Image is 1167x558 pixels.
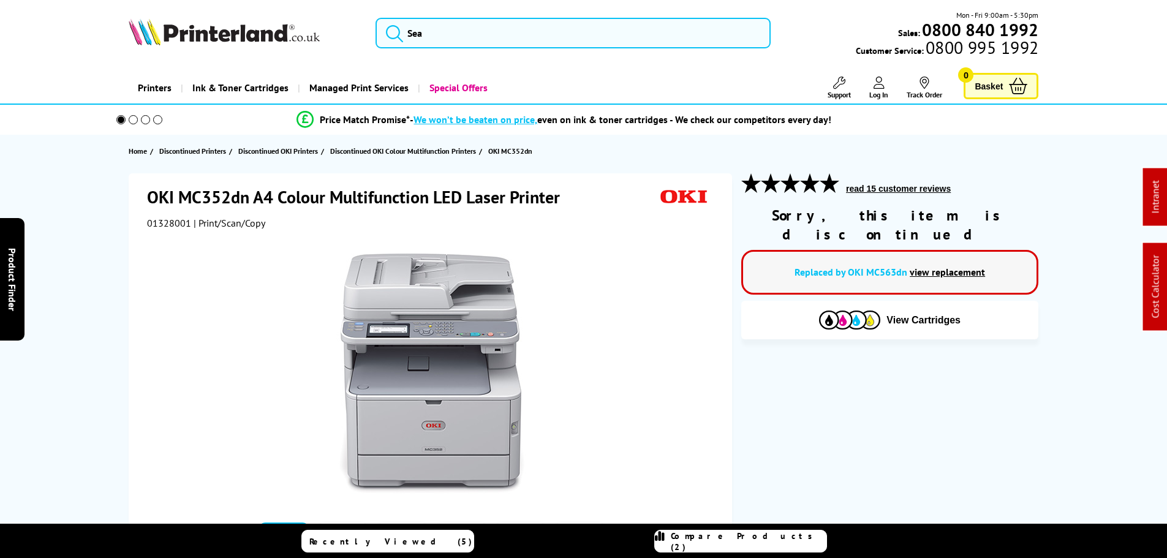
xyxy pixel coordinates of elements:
[654,530,827,552] a: Compare Products (2)
[312,254,552,494] img: OKI MC352dn
[898,27,920,39] span: Sales:
[410,113,831,126] div: - even on ink & toner cartridges - We check our competitors every day!
[414,113,537,126] span: We won’t be beaten on price,
[819,311,880,330] img: Cartridges
[856,42,1038,56] span: Customer Service:
[922,18,1038,41] b: 0800 840 1992
[869,90,888,99] span: Log In
[488,146,532,156] span: OKI MC352dn
[238,145,321,157] a: Discontinued OKI Printers
[100,109,1029,130] li: modal_Promise
[6,247,18,311] span: Product Finder
[956,9,1038,21] span: Mon - Fri 9:00am - 5:30pm
[920,24,1038,36] a: 0800 840 1992
[750,310,1029,330] button: View Cartridges
[129,18,361,48] a: Printerland Logo
[924,42,1038,53] span: 0800 995 1992
[238,145,318,157] span: Discontinued OKI Printers
[1149,255,1161,319] a: Cost Calculator
[842,183,954,194] button: read 15 customer reviews
[330,145,479,157] a: Discontinued OKI Colour Multifunction Printers
[907,77,942,99] a: Track Order
[147,217,191,229] span: 01328001
[129,72,181,104] a: Printers
[192,72,289,104] span: Ink & Toner Cartridges
[671,530,826,552] span: Compare Products (2)
[964,73,1038,99] a: Basket 0
[320,113,410,126] span: Price Match Promise*
[655,186,712,208] img: OKI
[886,315,961,326] span: View Cartridges
[129,18,320,45] img: Printerland Logo
[418,72,497,104] a: Special Offers
[159,145,229,157] a: Discontinued Printers
[828,90,851,99] span: Support
[869,77,888,99] a: Log In
[910,266,985,278] a: view replacement
[159,145,226,157] span: Discontinued Printers
[129,145,150,157] a: Home
[795,266,907,278] a: Replaced by OKI MC563dn
[129,145,147,157] span: Home
[975,78,1003,94] span: Basket
[741,206,1038,244] div: Sorry, this item is discontinued
[147,186,572,208] h1: OKI MC352dn A4 Colour Multifunction LED Laser Printer
[181,72,298,104] a: Ink & Toner Cartridges
[309,536,472,547] span: Recently Viewed (5)
[958,67,973,83] span: 0
[298,72,418,104] a: Managed Print Services
[828,77,851,99] a: Support
[1149,181,1161,214] a: Intranet
[194,217,265,229] span: | Print/Scan/Copy
[376,18,771,48] input: Sea
[301,530,474,552] a: Recently Viewed (5)
[330,145,476,157] span: Discontinued OKI Colour Multifunction Printers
